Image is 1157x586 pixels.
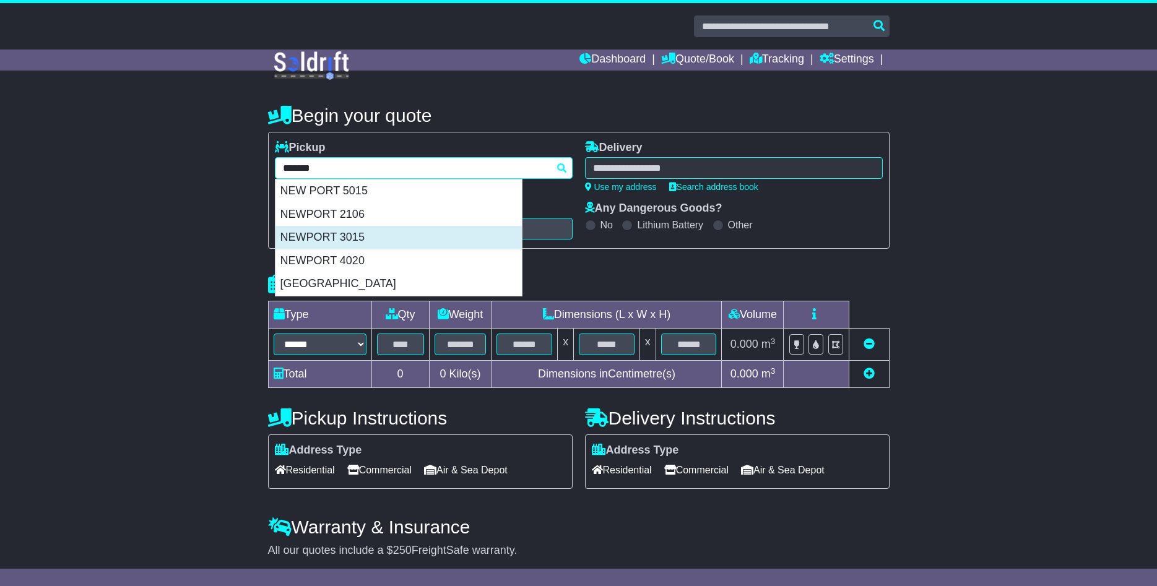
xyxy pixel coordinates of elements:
span: Air & Sea Depot [424,460,508,480]
h4: Begin your quote [268,105,890,126]
td: Dimensions (L x W x H) [492,301,722,329]
label: Delivery [585,141,643,155]
td: Weight [429,301,492,329]
span: Residential [275,460,335,480]
div: NEW PORT 5015 [275,179,522,203]
td: x [558,329,574,361]
h4: Package details | [268,274,423,295]
a: Tracking [750,50,804,71]
td: Type [268,301,371,329]
td: Qty [371,301,429,329]
span: Commercial [664,460,729,480]
h4: Pickup Instructions [268,408,573,428]
span: m [761,338,776,350]
sup: 3 [771,366,776,376]
td: Kilo(s) [429,361,492,388]
td: Dimensions in Centimetre(s) [492,361,722,388]
td: 0 [371,361,429,388]
a: Dashboard [579,50,646,71]
span: 0.000 [730,368,758,380]
a: Settings [820,50,874,71]
a: Use my address [585,182,657,192]
td: x [639,329,656,361]
span: Air & Sea Depot [741,460,825,480]
td: Total [268,361,371,388]
span: Commercial [347,460,412,480]
td: Volume [722,301,784,329]
div: NEWPORT 3015 [275,226,522,249]
div: NEWPORT 4020 [275,249,522,273]
a: Search address book [669,182,758,192]
typeahead: Please provide city [275,157,573,179]
div: All our quotes include a $ FreightSafe warranty. [268,544,890,558]
label: Address Type [275,444,362,457]
div: [GEOGRAPHIC_DATA] [275,272,522,296]
label: Address Type [592,444,679,457]
label: Other [728,219,753,231]
sup: 3 [771,337,776,346]
label: No [600,219,613,231]
h4: Warranty & Insurance [268,517,890,537]
a: Remove this item [864,338,875,350]
span: Residential [592,460,652,480]
label: Any Dangerous Goods? [585,202,722,215]
div: NEWPORT 2106 [275,203,522,226]
span: 0 [440,368,446,380]
span: 250 [393,544,412,556]
a: Quote/Book [661,50,734,71]
span: 0.000 [730,338,758,350]
label: Lithium Battery [637,219,703,231]
label: Pickup [275,141,326,155]
a: Add new item [864,368,875,380]
h4: Delivery Instructions [585,408,890,428]
span: m [761,368,776,380]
